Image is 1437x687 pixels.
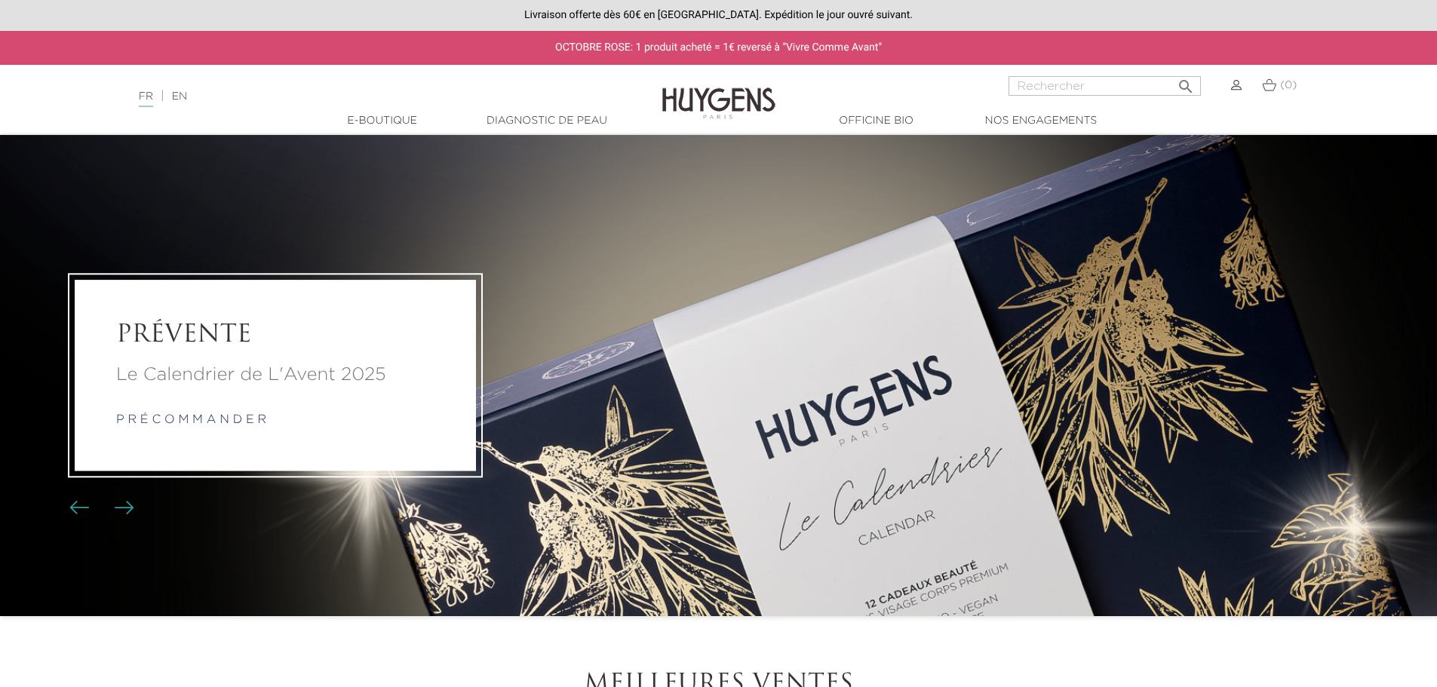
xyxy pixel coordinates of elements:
i:  [1177,73,1195,91]
a: Le Calendrier de L'Avent 2025 [116,362,434,389]
span: (0) [1280,80,1297,90]
a: E-Boutique [307,113,458,129]
a: p r é c o m m a n d e r [116,415,266,427]
a: FR [139,91,153,107]
a: EN [172,91,187,102]
a: Nos engagements [966,113,1116,129]
div: Boutons du carrousel [75,497,124,520]
a: PRÉVENTE [116,321,434,350]
button:  [1172,72,1199,92]
a: Officine Bio [801,113,952,129]
img: Huygens [662,63,775,121]
div: | [131,87,588,106]
a: Diagnostic de peau [471,113,622,129]
input: Rechercher [1009,76,1201,96]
